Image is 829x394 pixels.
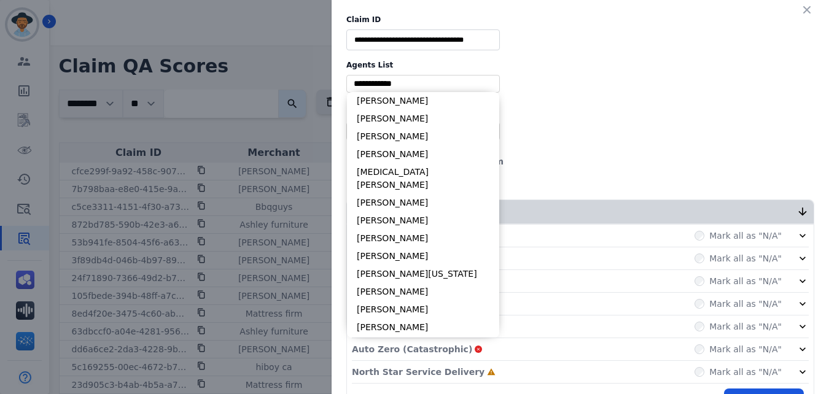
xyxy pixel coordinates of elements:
label: Mark all as "N/A" [709,343,782,355]
li: [PERSON_NAME] [347,336,499,354]
label: Mark all as "N/A" [709,252,782,265]
li: [PERSON_NAME] [347,128,499,145]
label: Claim ID [346,15,814,25]
li: [PERSON_NAME] [347,283,499,301]
label: Merchants List [346,107,814,117]
li: [PERSON_NAME] [347,194,499,212]
label: Mark all as "N/A" [709,230,782,242]
label: Mark all as "N/A" [709,298,782,310]
p: North Star Service Delivery [352,366,485,378]
label: Mark all as "N/A" [709,320,782,333]
div: Evaluator: [346,172,814,185]
li: [PERSON_NAME] [347,319,499,336]
li: [PERSON_NAME] [347,247,499,265]
li: [PERSON_NAME] [347,145,499,163]
li: [PERSON_NAME] [347,230,499,247]
li: [PERSON_NAME][US_STATE] [347,265,499,283]
ul: selected options [349,77,497,90]
label: Mark all as "N/A" [709,275,782,287]
label: Agents List [346,60,814,70]
li: [PERSON_NAME] [347,212,499,230]
li: [PERSON_NAME] [347,110,499,128]
li: [PERSON_NAME] [347,301,499,319]
li: [MEDICAL_DATA][PERSON_NAME] [347,163,499,194]
div: Evaluation Date: [346,155,814,168]
li: [PERSON_NAME] [347,92,499,110]
label: Mark all as "N/A" [709,366,782,378]
p: Auto Zero (Catastrophic) [352,343,472,355]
